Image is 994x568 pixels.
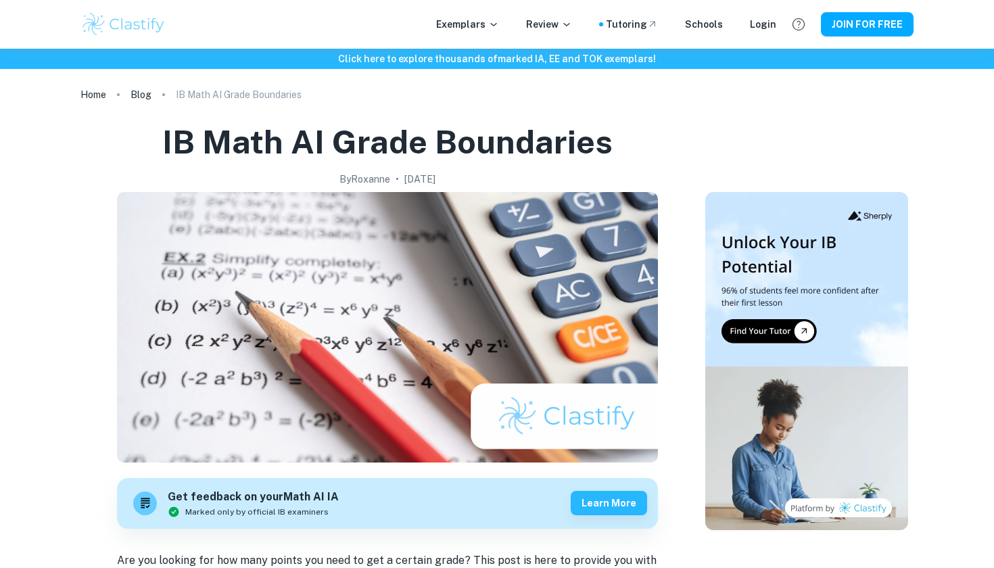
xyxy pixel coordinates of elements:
[168,489,339,506] h6: Get feedback on your Math AI IA
[821,12,914,37] button: JOIN FOR FREE
[131,85,151,104] a: Blog
[606,17,658,32] a: Tutoring
[436,17,499,32] p: Exemplars
[750,17,776,32] a: Login
[705,192,908,530] img: Thumbnail
[185,506,329,518] span: Marked only by official IB examiners
[3,51,991,66] h6: Click here to explore thousands of marked IA, EE and TOK exemplars !
[787,13,810,36] button: Help and Feedback
[526,17,572,32] p: Review
[571,491,647,515] button: Learn more
[80,11,166,38] img: Clastify logo
[685,17,723,32] a: Schools
[80,85,106,104] a: Home
[117,478,658,529] a: Get feedback on yourMath AI IAMarked only by official IB examinersLearn more
[339,172,390,187] h2: By Roxanne
[117,192,658,463] img: IB Math AI Grade Boundaries cover image
[162,120,613,164] h1: IB Math AI Grade Boundaries
[396,172,399,187] p: •
[404,172,435,187] h2: [DATE]
[176,87,302,102] p: IB Math AI Grade Boundaries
